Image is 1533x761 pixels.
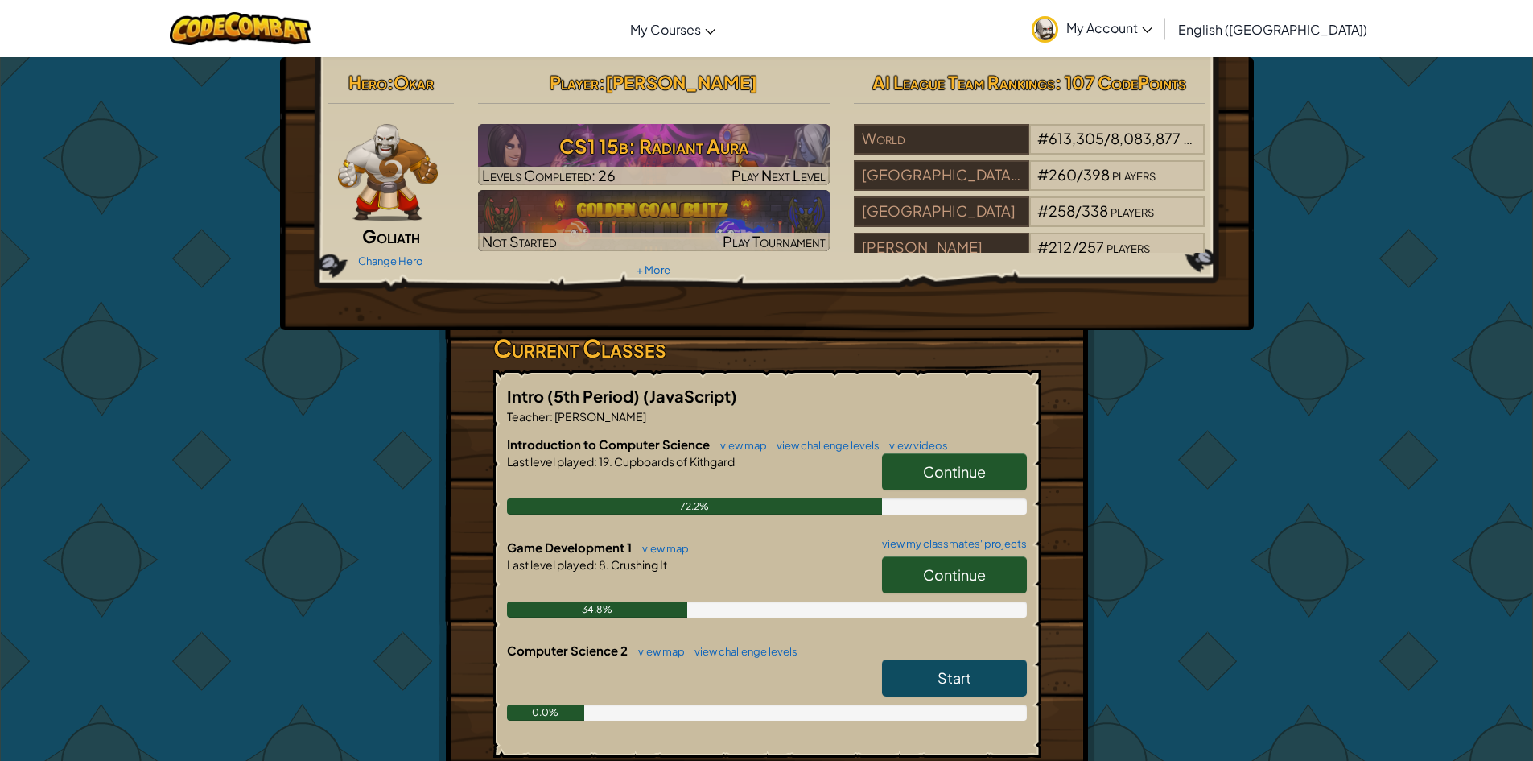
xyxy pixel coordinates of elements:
[553,409,646,424] span: [PERSON_NAME]
[643,386,737,406] span: (JavaScript)
[597,557,609,572] span: 8.
[1037,165,1049,184] span: #
[507,498,882,515] div: 72.2%
[599,71,605,93] span: :
[1049,165,1077,184] span: 260
[723,232,826,250] span: Play Tournament
[507,705,585,721] div: 0.0%
[923,565,986,584] span: Continue
[358,254,423,267] a: Change Hero
[1049,238,1072,256] span: 212
[594,557,597,572] span: :
[478,124,830,185] a: Play Next Level
[938,668,971,687] span: Start
[507,602,688,618] div: 34.8%
[478,124,830,185] img: CS1 15b: Radiant Aura
[872,71,1055,93] span: AI League Team Rankings
[1083,165,1110,184] span: 398
[482,232,557,250] span: Not Started
[478,128,830,164] h3: CS1 15b: Radiant Aura
[881,439,948,452] a: view videos
[1049,201,1075,220] span: 258
[854,196,1029,227] div: [GEOGRAPHIC_DATA]
[854,212,1205,230] a: [GEOGRAPHIC_DATA]#258/338players
[854,160,1029,191] div: [GEOGRAPHIC_DATA] (4368)
[507,454,594,469] span: Last level played
[1112,165,1156,184] span: players
[1077,165,1083,184] span: /
[731,166,826,184] span: Play Next Level
[637,263,670,276] a: + More
[854,176,1205,194] a: [GEOGRAPHIC_DATA] (4368)#260/398players
[1066,19,1152,36] span: My Account
[493,330,1041,366] h3: Current Classes
[507,386,643,406] span: Intro (5th Period)
[1082,201,1108,220] span: 338
[482,166,616,184] span: Levels Completed: 26
[1106,238,1150,256] span: players
[874,539,1027,549] a: view my classmates' projects
[1170,7,1375,51] a: English ([GEOGRAPHIC_DATA])
[854,233,1029,263] div: [PERSON_NAME]
[622,7,723,51] a: My Courses
[387,71,394,93] span: :
[769,439,880,452] a: view challenge levels
[630,645,685,658] a: view map
[1037,238,1049,256] span: #
[1111,129,1181,147] span: 8,083,877
[1104,129,1111,147] span: /
[550,71,599,93] span: Player
[597,454,612,469] span: 19.
[1078,238,1104,256] span: 257
[1178,21,1367,38] span: English ([GEOGRAPHIC_DATA])
[712,439,767,452] a: view map
[1055,71,1186,93] span: : 107 CodePoints
[605,71,757,93] span: [PERSON_NAME]
[1037,201,1049,220] span: #
[348,71,387,93] span: Hero
[854,139,1205,158] a: World#613,305/8,083,877players
[854,248,1205,267] a: [PERSON_NAME]#212/257players
[170,12,311,45] img: CodeCombat logo
[1049,129,1104,147] span: 613,305
[478,190,830,251] a: Not StartedPlay Tournament
[507,540,634,555] span: Game Development 1
[394,71,434,93] span: Okar
[1111,201,1154,220] span: players
[507,436,712,452] span: Introduction to Computer Science
[1037,129,1049,147] span: #
[1024,3,1160,54] a: My Account
[594,454,597,469] span: :
[854,124,1029,155] div: World
[338,124,439,221] img: goliath-pose.png
[507,643,630,658] span: Computer Science 2
[507,557,594,572] span: Last level played
[1072,238,1078,256] span: /
[686,645,797,658] a: view challenge levels
[634,542,689,555] a: view map
[630,21,701,38] span: My Courses
[478,190,830,251] img: Golden Goal
[1032,16,1058,43] img: avatar
[609,557,667,572] span: Crushing It
[1075,201,1082,220] span: /
[923,462,986,481] span: Continue
[362,225,420,247] span: Goliath
[507,409,550,424] span: Teacher
[612,454,735,469] span: Cupboards of Kithgard
[550,409,553,424] span: :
